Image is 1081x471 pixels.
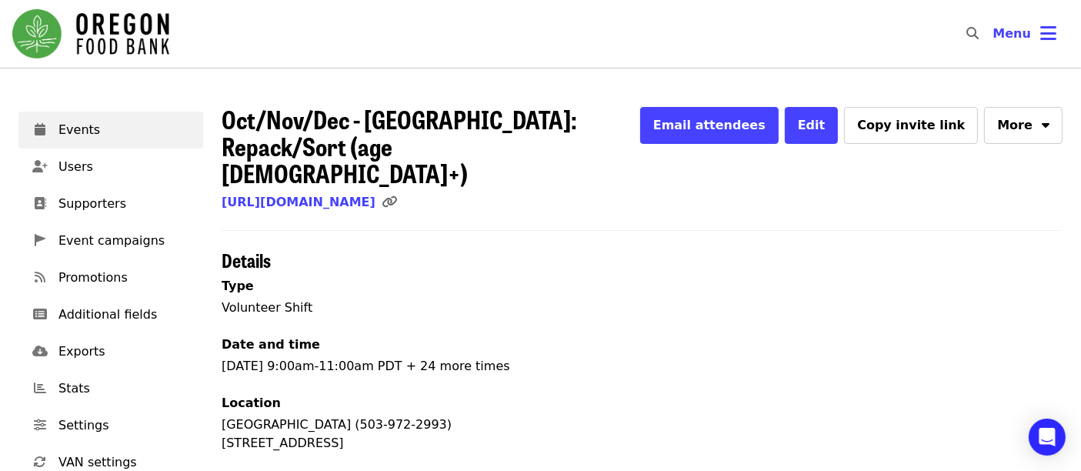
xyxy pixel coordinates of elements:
[58,379,191,398] span: Stats
[34,381,46,396] i: chart-bar icon
[35,233,45,248] i: pennant icon
[18,296,203,333] a: Additional fields
[33,307,47,322] i: list-alt icon
[18,259,203,296] a: Promotions
[18,370,203,407] a: Stats
[58,195,191,213] span: Supporters
[32,159,48,174] i: user-plus icon
[1040,22,1056,45] i: bars icon
[222,434,1063,453] div: [STREET_ADDRESS]
[222,279,254,293] span: Type
[18,112,203,149] a: Events
[798,118,826,132] span: Edit
[997,116,1033,135] span: More
[1029,419,1066,456] div: Open Intercom Messenger
[18,222,203,259] a: Event campaigns
[988,15,1000,52] input: Search
[857,118,965,132] span: Copy invite link
[222,246,271,273] span: Details
[222,337,320,352] span: Date and time
[58,158,191,176] span: Users
[32,344,48,359] i: cloud-download icon
[35,270,45,285] i: rss icon
[35,122,45,137] i: calendar icon
[984,107,1063,144] button: More
[34,418,46,433] i: sliders-h icon
[222,416,1063,434] div: [GEOGRAPHIC_DATA] (503-972-2993)
[222,396,281,410] span: Location
[844,107,978,144] button: Copy invite link
[18,149,203,185] a: Users
[58,232,191,250] span: Event campaigns
[58,342,191,361] span: Exports
[58,121,191,139] span: Events
[34,196,46,211] i: address-book icon
[980,15,1069,52] button: Toggle account menu
[653,118,766,132] span: Email attendees
[222,195,375,209] a: [URL][DOMAIN_NAME]
[58,306,191,324] span: Additional fields
[785,107,839,144] button: Edit
[640,107,779,144] button: Email attendees
[18,333,203,370] a: Exports
[382,195,397,209] i: link icon
[966,26,979,41] i: search icon
[1042,115,1049,130] i: sort-down icon
[34,455,46,469] i: sync icon
[222,300,312,315] span: Volunteer Shift
[18,185,203,222] a: Supporters
[382,195,406,209] span: Click to copy link!
[18,407,203,444] a: Settings
[12,9,169,58] img: Oregon Food Bank - Home
[58,269,191,287] span: Promotions
[993,26,1031,41] span: Menu
[222,101,577,191] span: Oct/Nov/Dec - [GEOGRAPHIC_DATA]: Repack/Sort (age [DEMOGRAPHIC_DATA]+)
[58,416,191,435] span: Settings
